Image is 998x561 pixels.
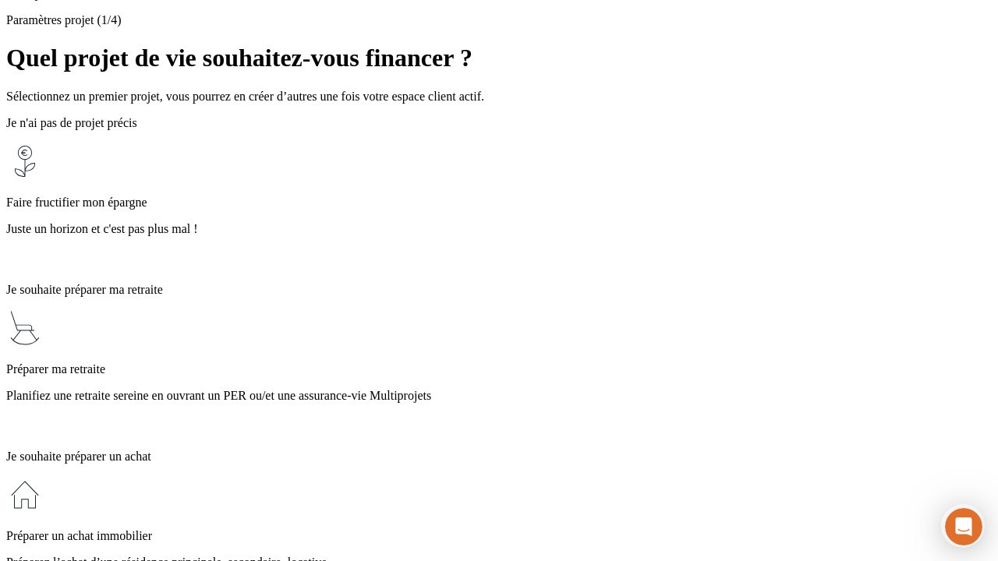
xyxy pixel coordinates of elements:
p: Je n'ai pas de projet précis [6,116,992,130]
p: Juste un horizon et c'est pas plus mal ! [6,222,992,236]
p: Paramètres projet (1/4) [6,13,992,27]
span: Sélectionnez un premier projet, vous pourrez en créer d’autres une fois votre espace client actif. [6,90,484,103]
p: Préparer ma retraite [6,362,992,376]
p: Faire fructifier mon épargne [6,196,992,210]
p: Préparer un achat immobilier [6,529,992,543]
iframe: Intercom live chat [945,508,982,545]
p: Planifiez une retraite sereine en ouvrant un PER ou/et une assurance-vie Multiprojets [6,389,992,403]
p: Je souhaite préparer ma retraite [6,283,992,297]
iframe: Intercom live chat discovery launcher [941,504,985,548]
p: Je souhaite préparer un achat [6,450,992,464]
h1: Quel projet de vie souhaitez-vous financer ? [6,44,992,72]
